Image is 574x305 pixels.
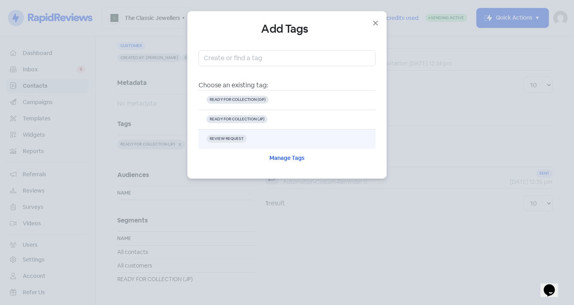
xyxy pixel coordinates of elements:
button: REVIEW REQUEST [199,129,375,149]
button: Manage Tags [263,149,311,167]
span: READY FOR COLLECTION (JP) [206,115,267,123]
span: REVIEW REQUEST [206,135,247,143]
div: Choose an existing tag: [199,81,375,90]
iframe: chat widget [541,273,566,297]
h4: Add Tags [199,22,375,36]
span: READY FOR COLLECTION (GP) [206,96,269,104]
button: READY FOR COLLECTION (GP) [199,90,375,110]
input: Create or find a tag [199,50,375,66]
button: READY FOR COLLECTION (JP) [199,110,375,130]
